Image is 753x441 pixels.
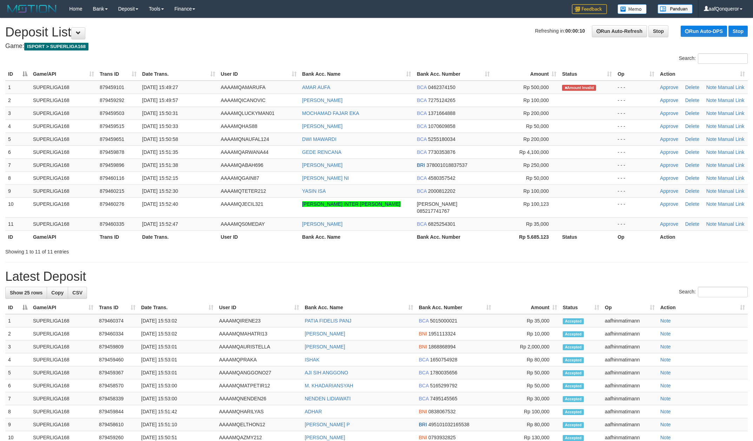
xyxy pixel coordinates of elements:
[221,221,265,227] span: AAAAMQS0MEDAY
[718,97,745,103] a: Manual Link
[216,327,302,340] td: AAAAMQMAHATRI13
[221,149,269,155] span: AAAAMQARWANA44
[305,331,345,337] a: [PERSON_NAME]
[617,4,647,14] img: Button%20Memo.svg
[658,301,748,314] th: Action: activate to sort column ascending
[494,340,560,353] td: Rp 2,000,000
[660,383,671,388] a: Note
[5,133,30,145] td: 5
[305,344,345,350] a: [PERSON_NAME]
[679,53,748,64] label: Search:
[30,197,97,217] td: SUPERLIGA168
[5,4,59,14] img: MOTION_logo.png
[5,68,30,81] th: ID: activate to sort column descending
[97,68,139,81] th: Trans ID: activate to sort column ascending
[417,175,427,181] span: BCA
[660,318,671,324] a: Note
[523,110,549,116] span: Rp 200,000
[221,97,266,103] span: AAAAMQICANOVIC
[615,230,657,243] th: Op
[417,188,427,194] span: BCA
[30,68,97,81] th: Game/API: activate to sort column ascending
[30,366,96,379] td: SUPERLIGA168
[706,162,717,168] a: Note
[559,230,615,243] th: Status
[305,370,348,375] a: AJI SIH ANGGONO
[493,230,559,243] th: Rp 5.685.123
[5,379,30,392] td: 6
[718,84,745,90] a: Manual Link
[428,344,456,350] span: Copy 1868868994 to clipboard
[138,314,216,327] td: [DATE] 15:53:02
[565,28,585,34] strong: 00:00:10
[563,344,584,350] span: Accepted
[615,94,657,107] td: - - -
[523,201,549,207] span: Rp 100,123
[221,188,266,194] span: AAAAMQTETER212
[30,145,97,158] td: SUPERLIGA168
[685,84,699,90] a: Delete
[30,94,97,107] td: SUPERLIGA168
[221,162,263,168] span: AAAAMQABAH696
[523,188,549,194] span: Rp 100,000
[221,201,263,207] span: AAAAMQJECIL321
[302,97,343,103] a: [PERSON_NAME]
[138,340,216,353] td: [DATE] 15:53:01
[685,162,699,168] a: Delete
[417,201,457,207] span: [PERSON_NAME]
[602,353,658,366] td: aafhinmatimann
[221,110,275,116] span: AAAAMQLUCKYMAN01
[142,97,178,103] span: [DATE] 15:49:57
[5,353,30,366] td: 4
[5,327,30,340] td: 2
[5,314,30,327] td: 1
[216,301,302,314] th: User ID: activate to sort column ascending
[592,25,647,37] a: Run Auto-Refresh
[685,175,699,181] a: Delete
[494,353,560,366] td: Rp 80,000
[428,175,455,181] span: Copy 4580357542 to clipboard
[658,4,693,14] img: panduan.png
[706,110,717,116] a: Note
[5,340,30,353] td: 3
[718,162,745,168] a: Manual Link
[428,110,455,116] span: Copy 1371664888 to clipboard
[100,201,124,207] span: 879460276
[30,184,97,197] td: SUPERLIGA168
[563,383,584,389] span: Accepted
[305,435,345,440] a: [PERSON_NAME]
[5,43,748,50] h4: Game:
[100,149,124,155] span: 879459878
[417,149,427,155] span: BCA
[602,392,658,405] td: aafhinmatimann
[138,392,216,405] td: [DATE] 15:53:00
[430,383,457,388] span: Copy 5165299792 to clipboard
[428,221,455,227] span: Copy 6825254301 to clipboard
[718,123,745,129] a: Manual Link
[428,136,455,142] span: Copy 5255180034 to clipboard
[96,392,138,405] td: 879458339
[419,383,429,388] span: BCA
[414,230,493,243] th: Bank Acc. Number
[5,81,30,94] td: 1
[305,396,351,401] a: NENDEN LIDIAWATI
[221,136,269,142] span: AAAAMQNAUFAL124
[5,217,30,230] td: 11
[728,26,748,37] a: Stop
[30,392,96,405] td: SUPERLIGA168
[100,110,124,116] span: 879459503
[30,353,96,366] td: SUPERLIGA168
[5,197,30,217] td: 10
[428,84,455,90] span: Copy 0462374150 to clipboard
[96,379,138,392] td: 879458570
[615,81,657,94] td: - - -
[96,366,138,379] td: 879459367
[96,301,138,314] th: Trans ID: activate to sort column ascending
[100,136,124,142] span: 879459651
[685,123,699,129] a: Delete
[428,123,455,129] span: Copy 1070609858 to clipboard
[706,84,717,90] a: Note
[648,25,668,37] a: Stop
[216,379,302,392] td: AAAAMQMATPETIR12
[139,68,218,81] th: Date Trans.: activate to sort column ascending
